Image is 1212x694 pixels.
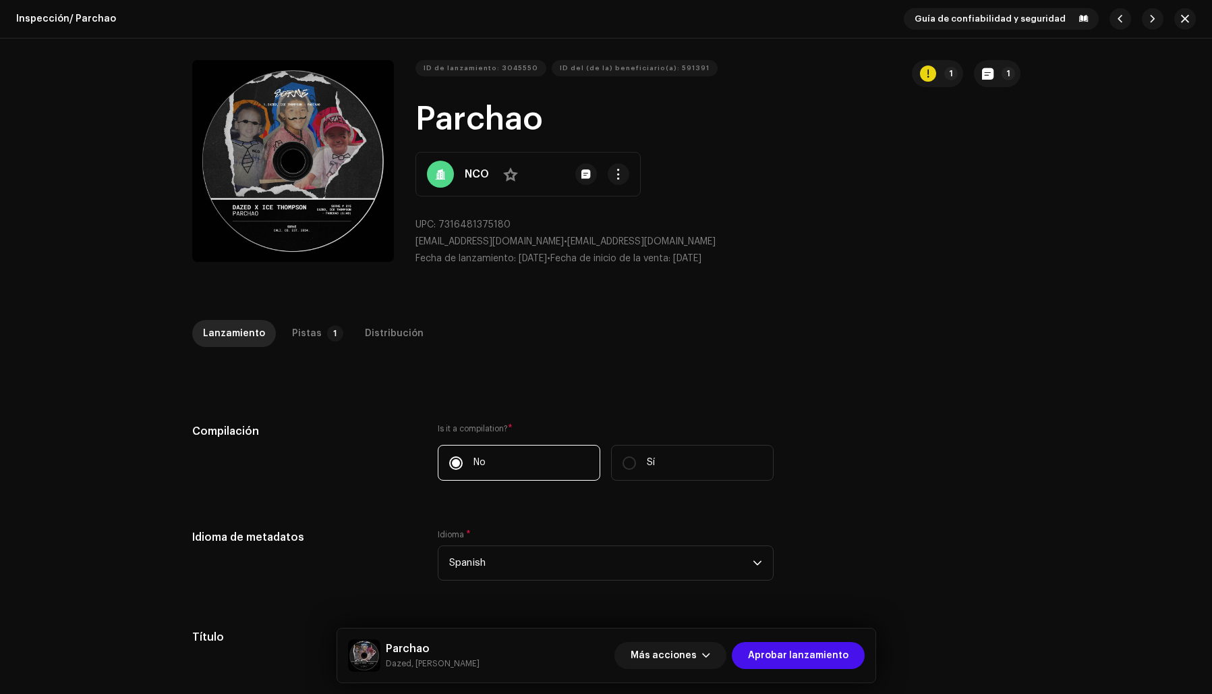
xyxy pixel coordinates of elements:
[415,254,516,263] span: Fecha de lanzamiento:
[438,529,471,540] label: Idioma
[1002,67,1015,80] p-badge: 1
[438,220,511,230] span: 7316481375180
[386,641,480,657] h5: Parchao
[415,237,564,246] span: [EMAIL_ADDRESS][DOMAIN_NAME]
[465,166,489,182] strong: NCO
[753,546,762,580] div: dropdown trigger
[673,254,701,263] span: [DATE]
[192,423,417,439] h5: Compilación
[415,235,1020,249] p: •
[327,325,343,342] p-badge: 1
[473,456,486,470] p: No
[449,546,753,580] span: Spanish
[550,254,670,263] span: Fecha de inicio de la venta:
[415,98,1020,141] h1: Parchao
[203,320,265,347] div: Lanzamiento
[424,55,538,82] span: ID de lanzamiento: 3045550
[519,254,547,263] span: [DATE]
[386,657,480,670] small: Parchao
[647,456,655,470] p: Sí
[292,320,322,347] div: Pistas
[631,642,697,669] span: Más acciones
[748,642,848,669] span: Aprobar lanzamiento
[415,220,436,230] span: UPC:
[365,320,424,347] div: Distribución
[732,642,865,669] button: Aprobar lanzamiento
[192,529,417,545] h5: Idioma de metadatos
[552,60,718,76] button: ID del (de la) beneficiario(a): 591391
[614,642,726,669] button: Más acciones
[348,639,380,672] img: 6261f1de-ff23-4bb3-9fb1-278bee2185eb
[912,60,963,87] button: 1
[560,55,710,82] span: ID del (de la) beneficiario(a): 591391
[415,60,546,76] button: ID de lanzamiento: 3045550
[415,254,550,263] span: •
[438,423,774,434] label: Is it a compilation?
[567,237,716,246] span: [EMAIL_ADDRESS][DOMAIN_NAME]
[974,60,1020,87] button: 1
[192,629,417,645] h5: Título
[944,67,958,80] p-badge: 1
